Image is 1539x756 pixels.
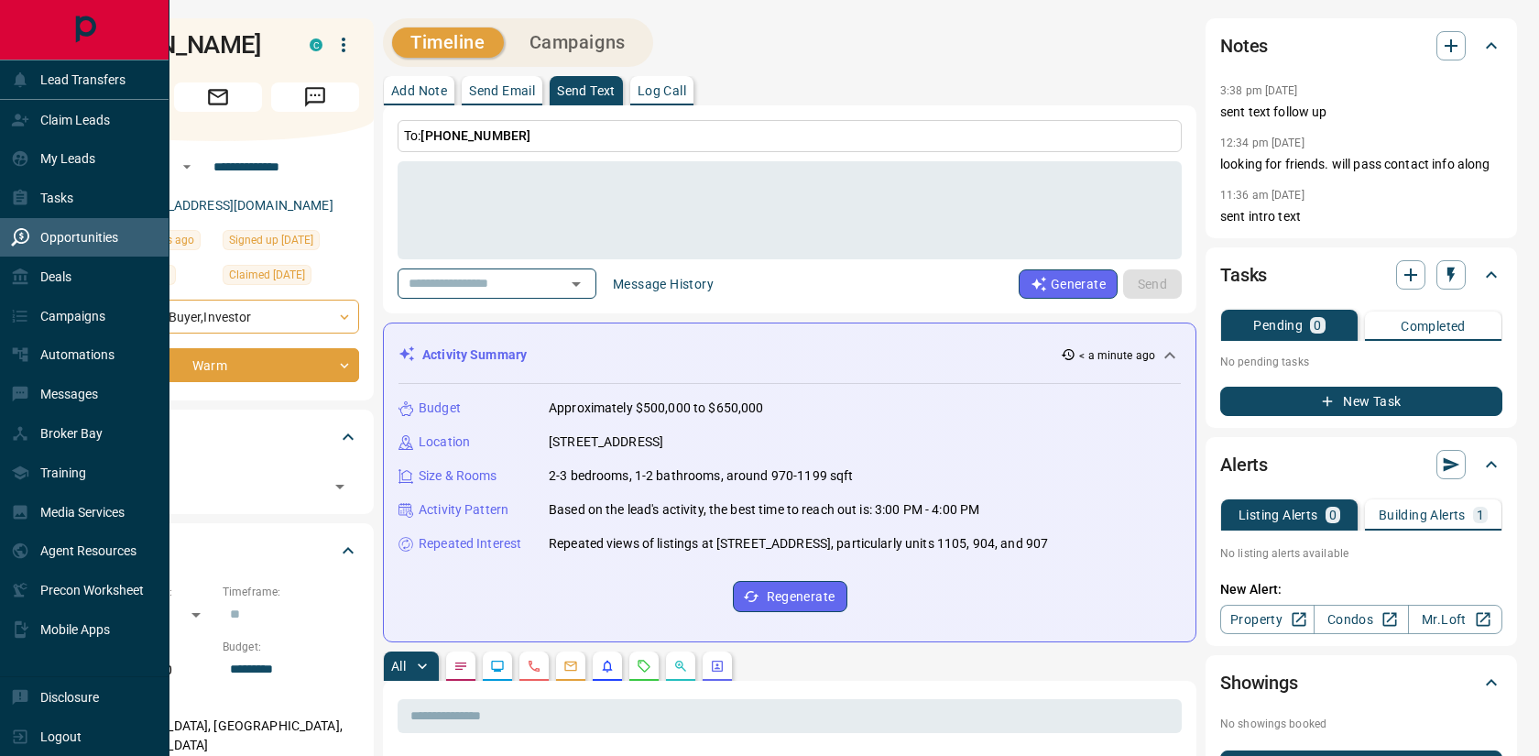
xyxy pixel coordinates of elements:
button: Open [327,474,353,499]
svg: Listing Alerts [600,659,615,674]
button: Campaigns [511,27,644,58]
svg: Calls [527,659,541,674]
h2: Alerts [1220,450,1268,479]
span: Message [271,82,359,112]
svg: Agent Actions [710,659,725,674]
p: All [391,660,406,673]
p: [STREET_ADDRESS] [549,433,663,452]
p: looking for friends. will pass contact info along [1220,155,1502,174]
p: To: [398,120,1182,152]
p: 11:36 am [DATE] [1220,189,1304,202]
p: Timeframe: [223,584,359,600]
button: Open [563,271,589,297]
div: Activity Summary< a minute ago [398,338,1181,372]
h2: Notes [1220,31,1268,60]
a: Mr.Loft [1408,605,1502,634]
p: Size & Rooms [419,466,497,486]
p: 3:38 pm [DATE] [1220,84,1298,97]
p: Budget: [223,639,359,655]
p: Building Alerts [1379,509,1466,521]
p: Send Email [469,84,535,97]
div: Alerts [1220,443,1502,487]
p: sent intro text [1220,207,1502,226]
p: 0 [1329,509,1337,521]
a: [EMAIL_ADDRESS][DOMAIN_NAME] [126,198,333,213]
p: Log Call [638,84,686,97]
svg: Emails [563,659,578,674]
svg: Opportunities [673,659,688,674]
div: Tasks [1220,253,1502,297]
p: Approximately $500,000 to $650,000 [549,399,763,418]
span: Email [174,82,262,112]
div: Buyer , Investor [77,300,359,334]
span: Claimed [DATE] [229,266,305,284]
button: Open [176,156,198,178]
h1: [PERSON_NAME] [77,30,282,60]
p: Repeated views of listings at [STREET_ADDRESS], particularly units 1105, 904, and 907 [549,534,1048,553]
button: Regenerate [733,581,847,612]
p: Repeated Interest [419,534,521,553]
p: Areas Searched: [77,695,359,711]
div: condos.ca [310,38,322,51]
p: 12:34 pm [DATE] [1220,137,1304,149]
p: Location [419,433,470,452]
p: 2-3 bedrooms, 1-2 bathrooms, around 970-1199 sqft [549,466,853,486]
a: Condos [1314,605,1408,634]
div: Warm [77,348,359,382]
a: Property [1220,605,1315,634]
button: Generate [1019,269,1118,299]
p: Add Note [391,84,447,97]
button: Message History [602,269,725,299]
svg: Notes [453,659,468,674]
div: Thu May 10 2018 [223,230,359,256]
p: < a minute ago [1079,347,1155,364]
p: No listing alerts available [1220,545,1502,562]
p: Completed [1401,320,1466,333]
div: Criteria [77,529,359,573]
div: Notes [1220,24,1502,68]
h2: Showings [1220,668,1298,697]
p: Based on the lead's activity, the best time to reach out is: 3:00 PM - 4:00 PM [549,500,979,520]
h2: Tasks [1220,260,1267,290]
svg: Lead Browsing Activity [490,659,505,674]
p: 0 [1314,319,1321,332]
p: Pending [1253,319,1303,332]
p: New Alert: [1220,580,1502,599]
p: Activity Pattern [419,500,508,520]
p: Listing Alerts [1239,509,1318,521]
p: 1 [1477,509,1484,521]
p: No showings booked [1220,716,1502,732]
div: Fri Aug 22 2025 [223,265,359,290]
p: Send Text [557,84,616,97]
button: Timeline [392,27,504,58]
p: sent text follow up [1220,103,1502,122]
span: [PHONE_NUMBER] [420,128,530,143]
span: Signed up [DATE] [229,231,313,249]
p: Activity Summary [422,345,527,365]
div: Tags [77,415,359,459]
svg: Requests [637,659,651,674]
p: No pending tasks [1220,348,1502,376]
button: New Task [1220,387,1502,416]
p: Budget [419,399,461,418]
div: Showings [1220,661,1502,705]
